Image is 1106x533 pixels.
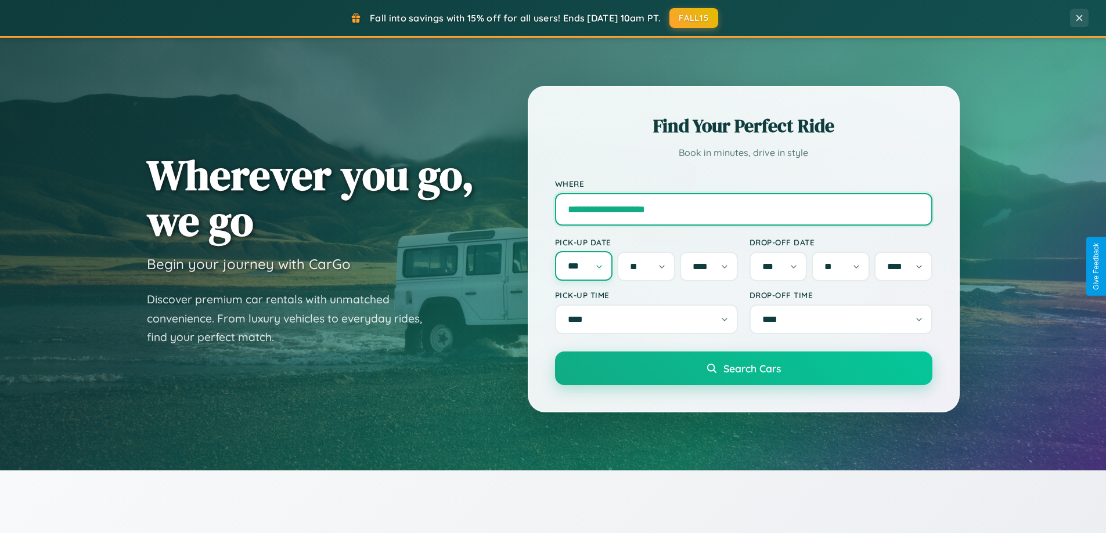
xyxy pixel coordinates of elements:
[669,8,718,28] button: FALL15
[1092,243,1100,290] div: Give Feedback
[555,351,932,385] button: Search Cars
[555,144,932,161] p: Book in minutes, drive in style
[370,12,661,24] span: Fall into savings with 15% off for all users! Ends [DATE] 10am PT.
[147,152,474,244] h1: Wherever you go, we go
[555,290,738,300] label: Pick-up Time
[750,290,932,300] label: Drop-off Time
[750,237,932,247] label: Drop-off Date
[147,255,351,273] h3: Begin your journey with CarGo
[555,237,738,247] label: Pick-up Date
[723,362,781,375] span: Search Cars
[555,113,932,139] h2: Find Your Perfect Ride
[555,179,932,188] label: Where
[147,290,437,347] p: Discover premium car rentals with unmatched convenience. From luxury vehicles to everyday rides, ...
